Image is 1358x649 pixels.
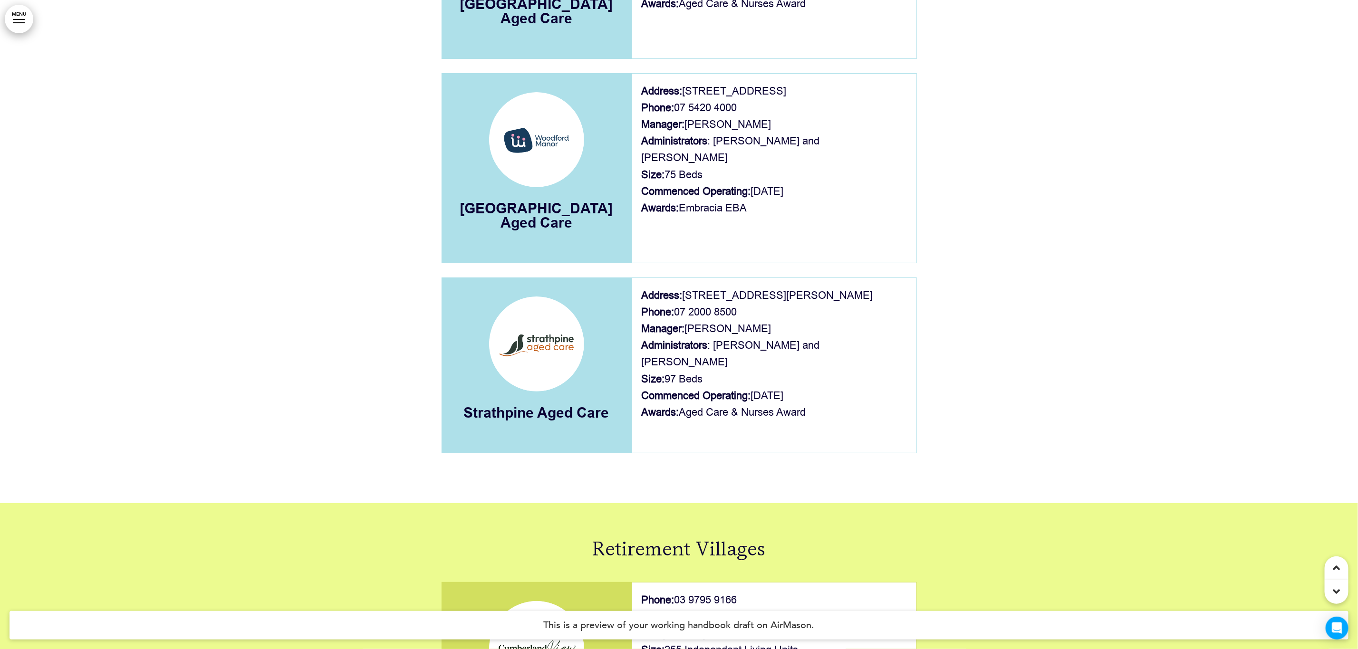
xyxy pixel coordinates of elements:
strong: Phone: [642,101,674,115]
strong: Address: [642,288,683,303]
h6: Strathpine Aged Care [451,406,622,420]
strong: Commenced Operating: [642,184,751,199]
strong: Size: [642,168,665,182]
h4: This is a preview of your working handbook draft on AirMason. [10,611,1348,639]
h6: [GEOGRAPHIC_DATA] Aged Care [451,201,622,230]
strong: Administrators [642,338,708,353]
p: [STREET_ADDRESS] 07 5420 4000 [PERSON_NAME] : [PERSON_NAME] and [PERSON_NAME] 75 Beds [DATE] Embr... [642,83,907,217]
img: 1744902956074-Group1copy12.png [489,296,584,391]
div: Open Intercom Messenger [1326,617,1348,639]
h2: Retirement Villages [442,539,917,558]
strong: Phone: [642,305,674,319]
strong: Address: [642,84,683,98]
strong: Manager: [642,117,685,132]
img: 1744902955631-Group1copy10.png [489,92,584,187]
strong: Address: [642,610,683,624]
strong: Phone: [642,593,674,607]
strong: Administrators [642,134,708,148]
strong: Manager: [642,322,685,336]
strong: Awards: [642,201,679,215]
strong: Commenced Operating: [642,389,751,403]
p: [STREET_ADDRESS][PERSON_NAME] 07 2000 8500 [PERSON_NAME] : [PERSON_NAME] and [PERSON_NAME] 97 Bed... [642,287,907,421]
strong: Size: [642,372,665,386]
a: MENU [5,5,33,33]
strong: Awards: [642,405,679,420]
